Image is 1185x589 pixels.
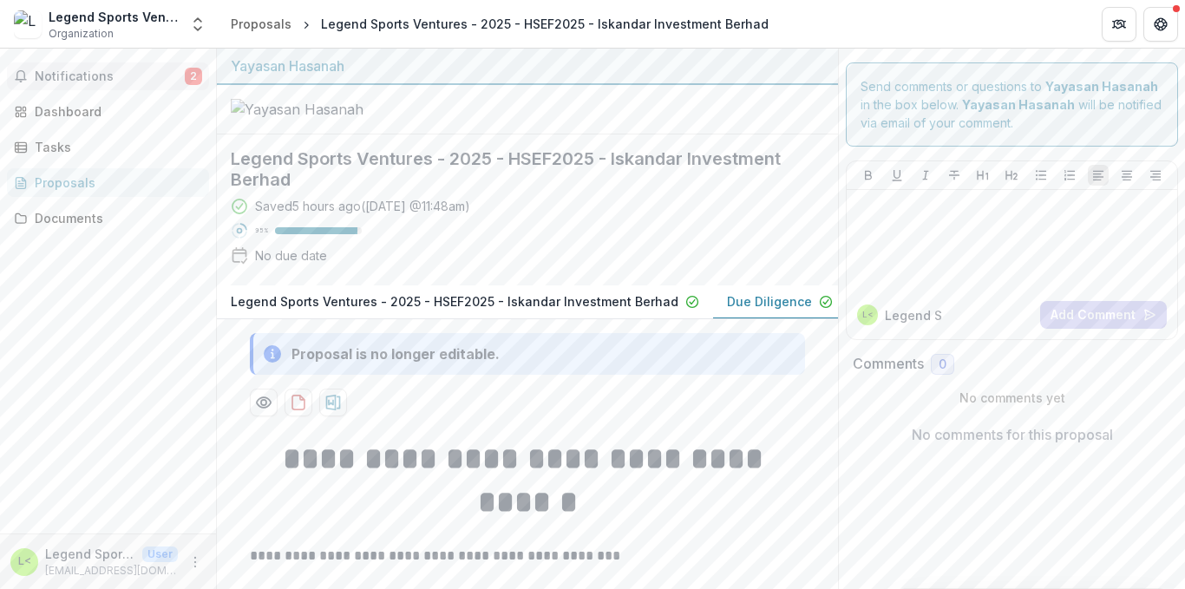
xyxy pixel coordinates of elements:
button: Heading 2 [1001,165,1022,186]
button: Notifications2 [7,62,209,90]
p: No comments yet [853,389,1171,407]
div: Legend Sports <legendsportsventures@gmail.com> [18,556,31,567]
p: [EMAIL_ADDRESS][DOMAIN_NAME] [45,563,178,579]
button: Align Center [1116,165,1137,186]
button: Italicize [915,165,936,186]
a: Dashboard [7,97,209,126]
div: Saved 5 hours ago ( [DATE] @ 11:48am ) [255,197,470,215]
p: 95 % [255,225,268,237]
p: No comments for this proposal [912,424,1113,445]
h2: Comments [853,356,924,372]
strong: Yayasan Hasanah [962,97,1075,112]
div: Yayasan Hasanah [231,56,824,76]
a: Tasks [7,133,209,161]
span: 2 [185,68,202,85]
p: Due Diligence [727,292,812,311]
div: Tasks [35,138,195,156]
button: Heading 1 [972,165,993,186]
div: Dashboard [35,102,195,121]
div: No due date [255,246,327,265]
div: Legend Sports Ventures [49,8,179,26]
p: Legend Sports <[EMAIL_ADDRESS][DOMAIN_NAME]> [45,545,135,563]
button: Add Comment [1040,301,1167,329]
span: Organization [49,26,114,42]
span: Notifications [35,69,185,84]
button: Underline [887,165,907,186]
img: Yayasan Hasanah [231,99,404,120]
button: Align Right [1145,165,1166,186]
div: Proposals [231,15,291,33]
button: Preview 3db521e9-39f1-4db3-b2ed-55de7a40e2e4-1.pdf [250,389,278,416]
button: Strike [944,165,965,186]
nav: breadcrumb [224,11,776,36]
button: Bullet List [1031,165,1051,186]
div: Legend Sports <legendsportsventures@gmail.com> [862,311,874,319]
p: Legend S [885,306,942,324]
button: download-proposal [285,389,312,416]
img: Legend Sports Ventures [14,10,42,38]
a: Documents [7,204,209,232]
button: Bold [858,165,879,186]
button: Partners [1102,7,1136,42]
button: download-proposal [319,389,347,416]
h2: Legend Sports Ventures - 2025 - HSEF2025 - Iskandar Investment Berhad [231,148,796,190]
span: 0 [939,357,946,372]
p: User [142,546,178,562]
button: Get Help [1143,7,1178,42]
div: Proposal is no longer editable. [291,344,500,364]
a: Proposals [224,11,298,36]
strong: Yayasan Hasanah [1045,79,1158,94]
button: Open entity switcher [186,7,210,42]
button: More [185,552,206,573]
a: Proposals [7,168,209,197]
div: Documents [35,209,195,227]
div: Proposals [35,173,195,192]
button: Align Left [1088,165,1109,186]
button: Ordered List [1059,165,1080,186]
div: Legend Sports Ventures - 2025 - HSEF2025 - Iskandar Investment Berhad [321,15,769,33]
p: Legend Sports Ventures - 2025 - HSEF2025 - Iskandar Investment Berhad [231,292,678,311]
div: Send comments or questions to in the box below. will be notified via email of your comment. [846,62,1178,147]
